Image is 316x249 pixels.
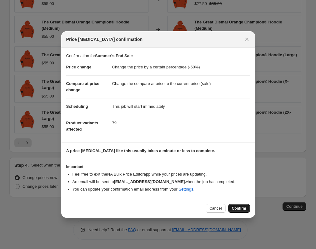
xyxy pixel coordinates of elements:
li: You can update your confirmation email address from your . [73,186,250,192]
button: Close [243,35,251,44]
li: An email will be sent to when the job has completed . [73,179,250,185]
h3: Important [66,164,250,169]
span: Price [MEDICAL_DATA] confirmation [66,36,143,42]
li: Feel free to exit the NA Bulk Price Editor app while your prices are updating. [73,171,250,177]
dd: Change the compare at price to the current price (sale) [112,75,250,92]
span: Compare at price change [66,81,99,92]
span: Scheduling [66,104,88,109]
b: A price [MEDICAL_DATA] like this usually takes a minute or less to complete. [66,148,215,153]
b: [EMAIL_ADDRESS][DOMAIN_NAME] [114,179,185,184]
b: Summer's End Sale [95,53,133,58]
button: Cancel [206,204,225,213]
span: Price change [66,65,92,69]
span: Product variants affected [66,121,98,132]
dd: Change the price by a certain percentage (-50%) [112,59,250,75]
span: Confirm [232,206,246,211]
dd: This job will start immediately. [112,98,250,115]
a: Settings [178,187,193,192]
p: Confirmation for [66,53,250,59]
span: Cancel [209,206,222,211]
button: Confirm [228,204,250,213]
dd: 79 [112,115,250,131]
